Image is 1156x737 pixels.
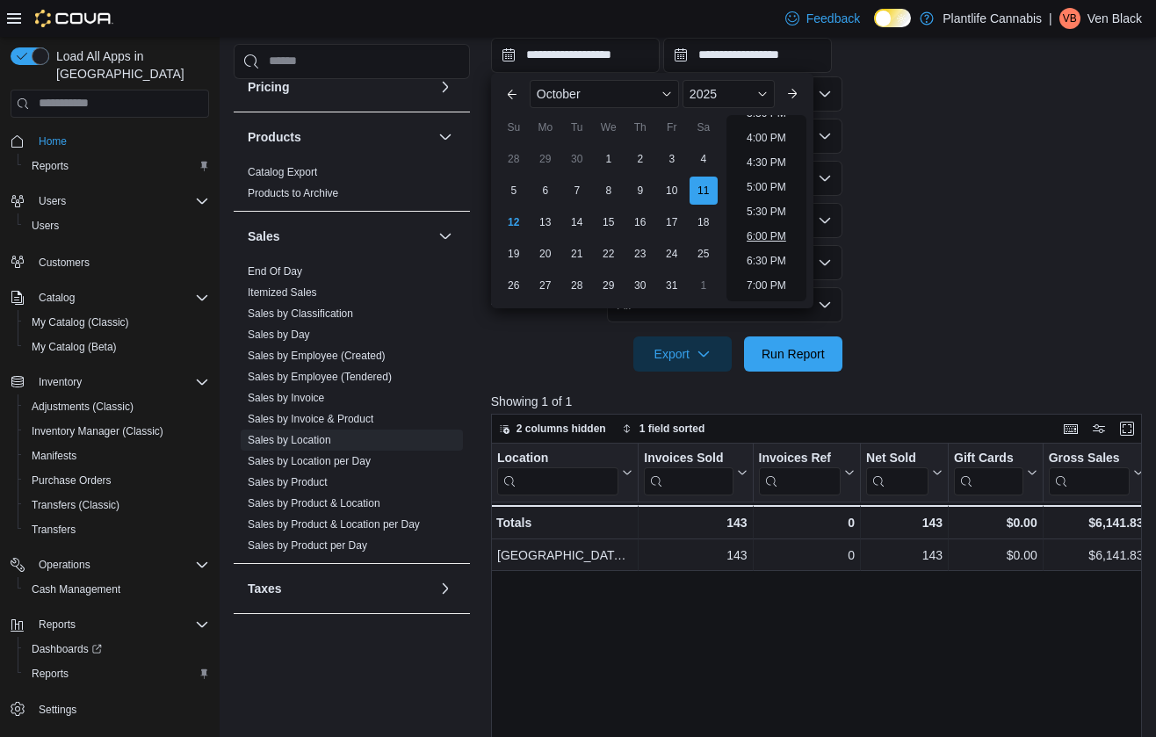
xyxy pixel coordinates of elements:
[248,392,324,404] a: Sales by Invoice
[497,545,632,566] div: [GEOGRAPHIC_DATA] - [GEOGRAPHIC_DATA]
[32,287,209,308] span: Catalog
[35,10,113,27] img: Cova
[248,166,317,178] a: Catalog Export
[658,113,686,141] div: Fr
[531,208,560,236] div: day-13
[644,451,733,467] div: Invoices Sold
[18,493,216,517] button: Transfers (Classic)
[25,155,76,177] a: Reports
[25,519,83,540] a: Transfers
[234,162,470,211] div: Products
[498,143,719,301] div: October, 2025
[32,554,98,575] button: Operations
[32,554,209,575] span: Operations
[18,444,216,468] button: Manifests
[4,553,216,577] button: Operations
[683,80,775,108] div: Button. Open the year selector. 2025 is currently selected.
[248,285,317,300] span: Itemized Sales
[25,155,209,177] span: Reports
[758,512,854,533] div: 0
[531,240,560,268] div: day-20
[626,271,654,300] div: day-30
[497,451,618,467] div: Location
[626,177,654,205] div: day-9
[740,275,793,296] li: 7:00 PM
[537,87,581,101] span: October
[1048,512,1143,533] div: $6,141.83
[32,400,134,414] span: Adjustments (Classic)
[633,336,732,372] button: Export
[32,449,76,463] span: Manifests
[740,300,793,321] li: 7:30 PM
[563,145,591,173] div: day-30
[615,418,712,439] button: 1 field sorted
[25,445,209,466] span: Manifests
[563,113,591,141] div: Tu
[644,545,747,566] div: 143
[18,335,216,359] button: My Catalog (Beta)
[943,8,1042,29] p: Plantlife Cannabis
[954,451,1023,467] div: Gift Cards
[500,240,528,268] div: day-19
[248,286,317,299] a: Itemized Sales
[32,642,102,656] span: Dashboards
[25,215,209,236] span: Users
[491,38,660,73] input: Press the down key to enter a popover containing a calendar. Press the escape key to close the po...
[18,637,216,661] a: Dashboards
[25,639,109,660] a: Dashboards
[32,699,83,720] a: Settings
[500,113,528,141] div: Su
[658,271,686,300] div: day-31
[248,580,282,597] h3: Taxes
[248,128,431,146] button: Products
[626,240,654,268] div: day-23
[690,177,718,205] div: day-11
[563,271,591,300] div: day-28
[866,545,943,566] div: 143
[32,340,117,354] span: My Catalog (Beta)
[758,451,840,495] div: Invoices Ref
[500,177,528,205] div: day-5
[32,131,74,152] a: Home
[500,145,528,173] div: day-28
[248,350,386,362] a: Sales by Employee (Created)
[25,215,66,236] a: Users
[32,250,209,272] span: Customers
[32,159,69,173] span: Reports
[497,451,618,495] div: Location
[690,145,718,173] div: day-4
[644,451,733,495] div: Invoices Sold
[248,165,317,179] span: Catalog Export
[32,315,129,329] span: My Catalog (Classic)
[248,228,431,245] button: Sales
[248,433,331,447] span: Sales by Location
[4,285,216,310] button: Catalog
[595,113,623,141] div: We
[25,336,124,358] a: My Catalog (Beta)
[644,451,747,495] button: Invoices Sold
[758,545,854,566] div: 0
[25,421,170,442] a: Inventory Manager (Classic)
[1049,545,1144,566] div: $6,141.83
[954,512,1037,533] div: $0.00
[639,422,705,436] span: 1 field sorted
[25,336,209,358] span: My Catalog (Beta)
[248,264,302,278] span: End Of Day
[25,470,209,491] span: Purchase Orders
[740,226,793,247] li: 6:00 PM
[874,27,875,28] span: Dark Mode
[248,391,324,405] span: Sales by Invoice
[595,240,623,268] div: day-22
[18,517,216,542] button: Transfers
[1116,418,1138,439] button: Enter fullscreen
[32,667,69,681] span: Reports
[644,512,747,533] div: 143
[32,498,119,512] span: Transfers (Classic)
[563,208,591,236] div: day-14
[25,312,209,333] span: My Catalog (Classic)
[248,580,431,597] button: Taxes
[740,250,793,271] li: 6:30 PM
[954,451,1037,495] button: Gift Cards
[248,186,338,200] span: Products to Archive
[25,495,209,516] span: Transfers (Classic)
